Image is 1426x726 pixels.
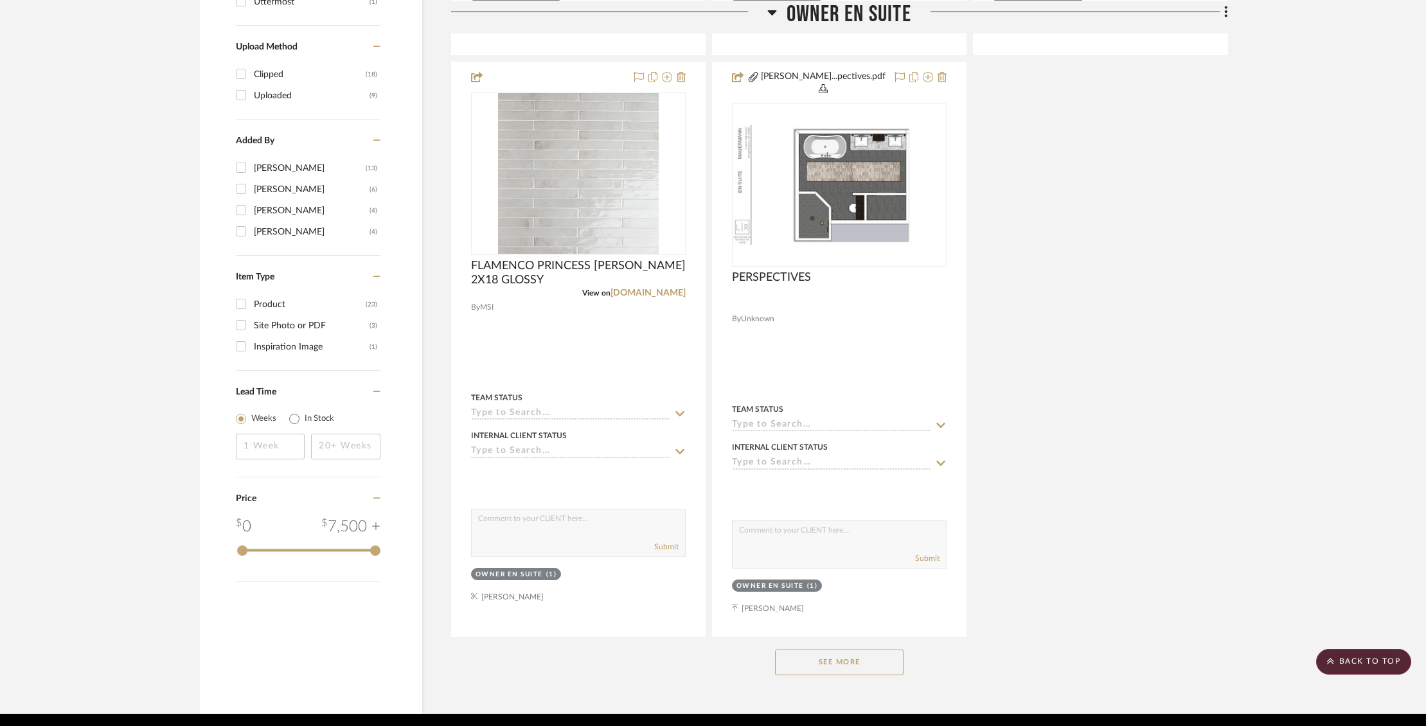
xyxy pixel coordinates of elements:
scroll-to-top-button: BACK TO TOP [1316,649,1411,675]
div: Internal Client Status [732,441,828,453]
div: Owner En Suite [476,570,543,580]
div: (3) [370,315,377,336]
span: MSI [480,301,494,314]
div: Internal Client Status [471,430,567,441]
div: (13) [366,158,377,179]
div: Uploaded [254,85,370,106]
span: Item Type [236,272,274,281]
span: By [471,301,480,314]
div: Product [254,294,366,315]
span: Added By [236,136,274,145]
button: Submit [654,541,679,553]
span: View on [582,289,611,297]
img: FLAMENCO PRINCESS WHITE 2X18 GLOSSY [498,93,659,254]
button: See More [775,650,904,675]
input: Type to Search… [732,420,931,432]
div: [PERSON_NAME] [254,158,366,179]
div: (9) [370,85,377,106]
div: Team Status [471,392,522,403]
div: Owner En Suite [736,581,804,591]
span: PERSPECTIVES [732,270,811,285]
div: Site Photo or PDF [254,315,370,336]
div: [PERSON_NAME] [254,179,370,200]
span: Upload Method [236,42,298,51]
div: Inspiration Image [254,337,370,357]
div: Team Status [732,403,783,415]
div: Clipped [254,64,366,85]
label: Weeks [251,412,276,425]
div: 0 [236,515,251,538]
div: (1) [546,570,557,580]
span: Price [236,494,256,503]
div: (6) [370,179,377,200]
a: [DOMAIN_NAME] [611,288,686,297]
div: (23) [366,294,377,315]
div: (18) [366,64,377,85]
label: In Stock [305,412,334,425]
input: Type to Search… [732,457,931,470]
div: [PERSON_NAME] [254,222,370,242]
span: FLAMENCO PRINCESS [PERSON_NAME] 2X18 GLOSSY [471,259,686,287]
span: By [732,313,741,325]
span: Unknown [741,313,774,325]
div: 0 [733,104,946,266]
div: (1) [370,337,377,357]
div: (4) [370,200,377,221]
input: 20+ Weeks [311,434,380,459]
div: 7,500 + [321,515,380,538]
input: 1 Week [236,434,305,459]
span: Lead Time [236,387,276,396]
button: Submit [915,553,940,564]
input: Type to Search… [471,408,670,420]
input: Type to Search… [471,446,670,458]
div: (4) [370,222,377,242]
div: [PERSON_NAME] [254,200,370,221]
img: PERSPECTIVES [733,125,945,245]
button: [PERSON_NAME]...pectives.pdf [760,70,887,97]
div: (1) [807,581,818,591]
